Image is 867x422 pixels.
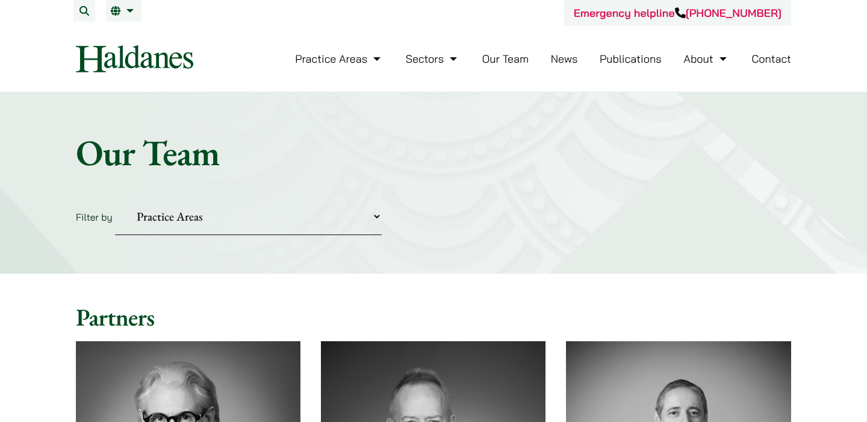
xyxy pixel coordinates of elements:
a: Sectors [406,52,460,66]
h2: Partners [76,303,791,332]
a: About [683,52,729,66]
a: EN [111,6,137,16]
a: Publications [600,52,662,66]
a: News [551,52,578,66]
h1: Our Team [76,131,791,174]
a: Our Team [482,52,529,66]
label: Filter by [76,211,113,223]
a: Contact [751,52,791,66]
a: Practice Areas [295,52,384,66]
a: Emergency helpline[PHONE_NUMBER] [574,6,782,20]
img: Logo of Haldanes [76,45,193,72]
